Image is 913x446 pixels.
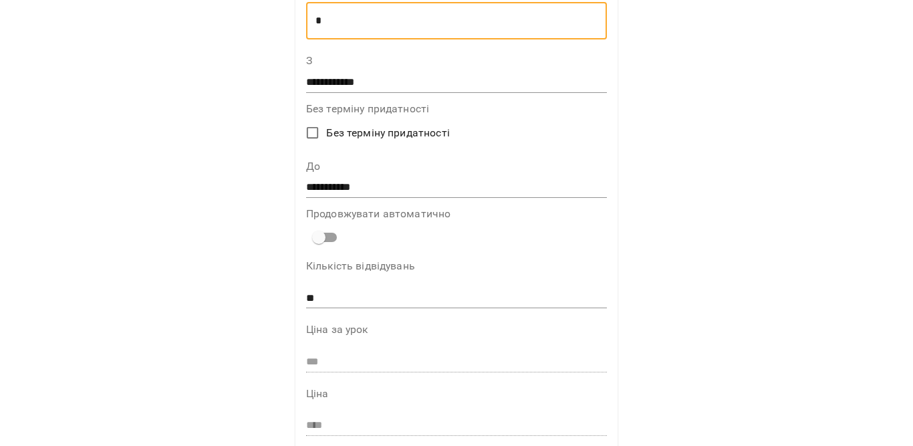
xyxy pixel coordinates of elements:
[306,209,607,219] label: Продовжувати автоматично
[306,261,607,271] label: Кількість відвідувань
[326,125,449,141] span: Без терміну придатності
[306,161,607,172] label: До
[306,388,607,399] label: Ціна
[306,104,607,114] label: Без терміну придатності
[306,324,607,335] label: Ціна за урок
[306,55,607,66] label: З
